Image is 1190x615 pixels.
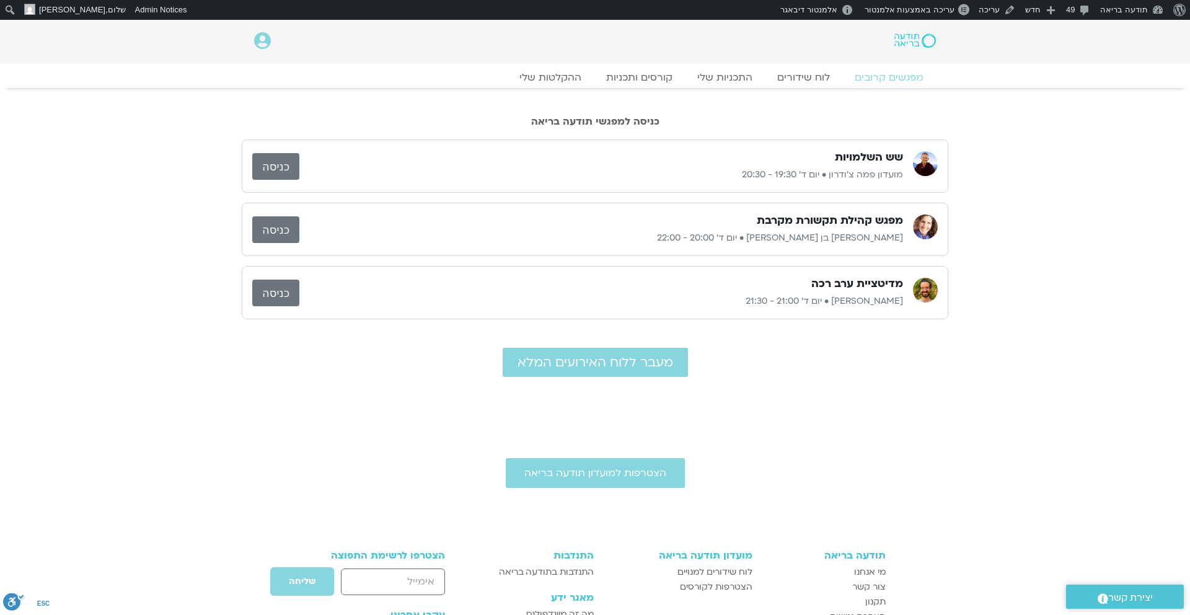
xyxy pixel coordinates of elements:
[913,278,938,303] img: שגב הורוביץ
[765,595,886,609] a: תקנון
[518,355,673,369] span: מעבר ללוח האירועים המלא
[913,151,938,176] img: מועדון פמה צ'ודרון
[606,550,752,561] h3: מועדון תודעה בריאה
[341,569,444,595] input: אימייל
[479,550,594,561] h3: התנדבות
[835,150,903,165] h3: שש השלמויות
[852,580,886,595] span: צור קשר
[503,348,688,377] a: מעבר ללוח האירועים המלא
[299,167,903,182] p: מועדון פמה צ'ודרון • יום ד׳ 19:30 - 20:30
[304,567,445,603] form: טופס חדש
[289,577,315,586] span: שליחה
[252,153,299,180] a: כניסה
[506,458,685,488] a: הצטרפות למועדון תודעה בריאה
[270,567,335,596] button: שליחה
[299,231,903,246] p: [PERSON_NAME] בן [PERSON_NAME] • יום ד׳ 20:00 - 22:00
[765,550,886,561] h3: תודעה בריאה
[524,467,666,479] span: הצטרפות למועדון תודעה בריאה
[479,592,594,603] h3: מאגר ידע
[677,565,752,580] span: לוח שידורים למנויים
[865,595,886,609] span: תקנון
[1066,585,1184,609] a: יצירת קשר
[242,116,948,127] h2: כניסה למפגשי תודעה בריאה
[685,71,765,84] a: התכניות שלי
[252,216,299,243] a: כניסה
[606,565,752,580] a: לוח שידורים למנויים
[304,550,445,561] h3: הצטרפו לרשימת התפוצה
[507,71,594,84] a: ההקלטות שלי
[39,5,105,14] span: [PERSON_NAME]
[757,213,903,228] h3: מפגש קהילת תקשורת מקרבת
[594,71,685,84] a: קורסים ותכניות
[913,215,938,239] img: שאנייה כהן בן חיים
[865,5,954,14] span: עריכה באמצעות אלמנטור
[842,71,936,84] a: מפגשים קרובים
[765,565,886,580] a: מי אנחנו
[765,580,886,595] a: צור קשר
[606,580,752,595] a: הצטרפות לקורסים
[252,280,299,306] a: כניסה
[479,565,594,580] a: התנדבות בתודעה בריאה
[254,71,936,84] nav: Menu
[299,294,903,309] p: [PERSON_NAME] • יום ד׳ 21:00 - 21:30
[765,71,842,84] a: לוח שידורים
[1108,590,1153,606] span: יצירת קשר
[811,277,903,291] h3: מדיטציית ערב רכה
[854,565,886,580] span: מי אנחנו
[680,580,752,595] span: הצטרפות לקורסים
[499,565,594,580] span: התנדבות בתודעה בריאה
